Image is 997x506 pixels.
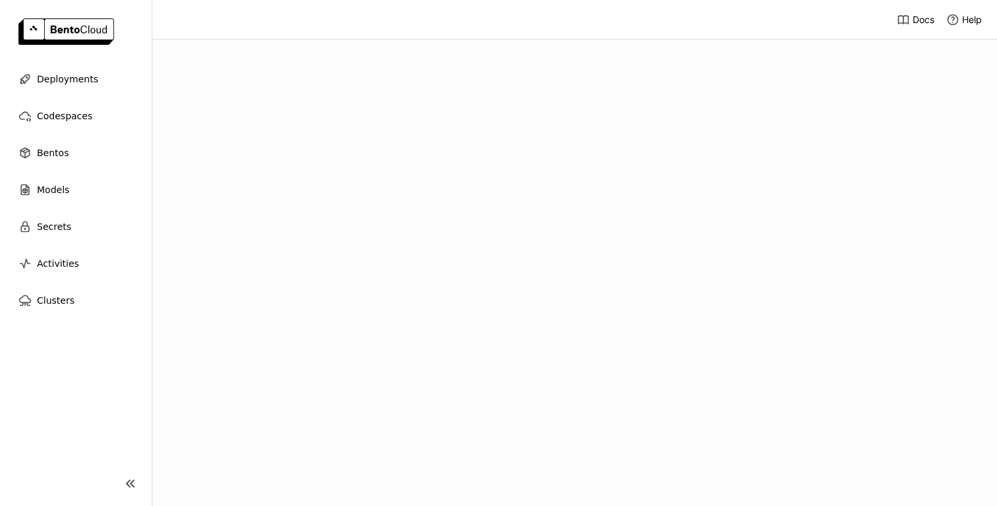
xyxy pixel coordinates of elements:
[37,108,92,124] span: Codespaces
[11,140,141,166] a: Bentos
[11,213,141,240] a: Secrets
[962,14,982,26] span: Help
[37,145,69,161] span: Bentos
[11,287,141,314] a: Clusters
[11,177,141,203] a: Models
[11,250,141,277] a: Activities
[37,71,98,87] span: Deployments
[946,13,982,26] div: Help
[18,18,114,45] img: logo
[897,13,934,26] a: Docs
[913,14,934,26] span: Docs
[37,219,71,235] span: Secrets
[37,182,69,198] span: Models
[37,256,79,271] span: Activities
[37,293,75,308] span: Clusters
